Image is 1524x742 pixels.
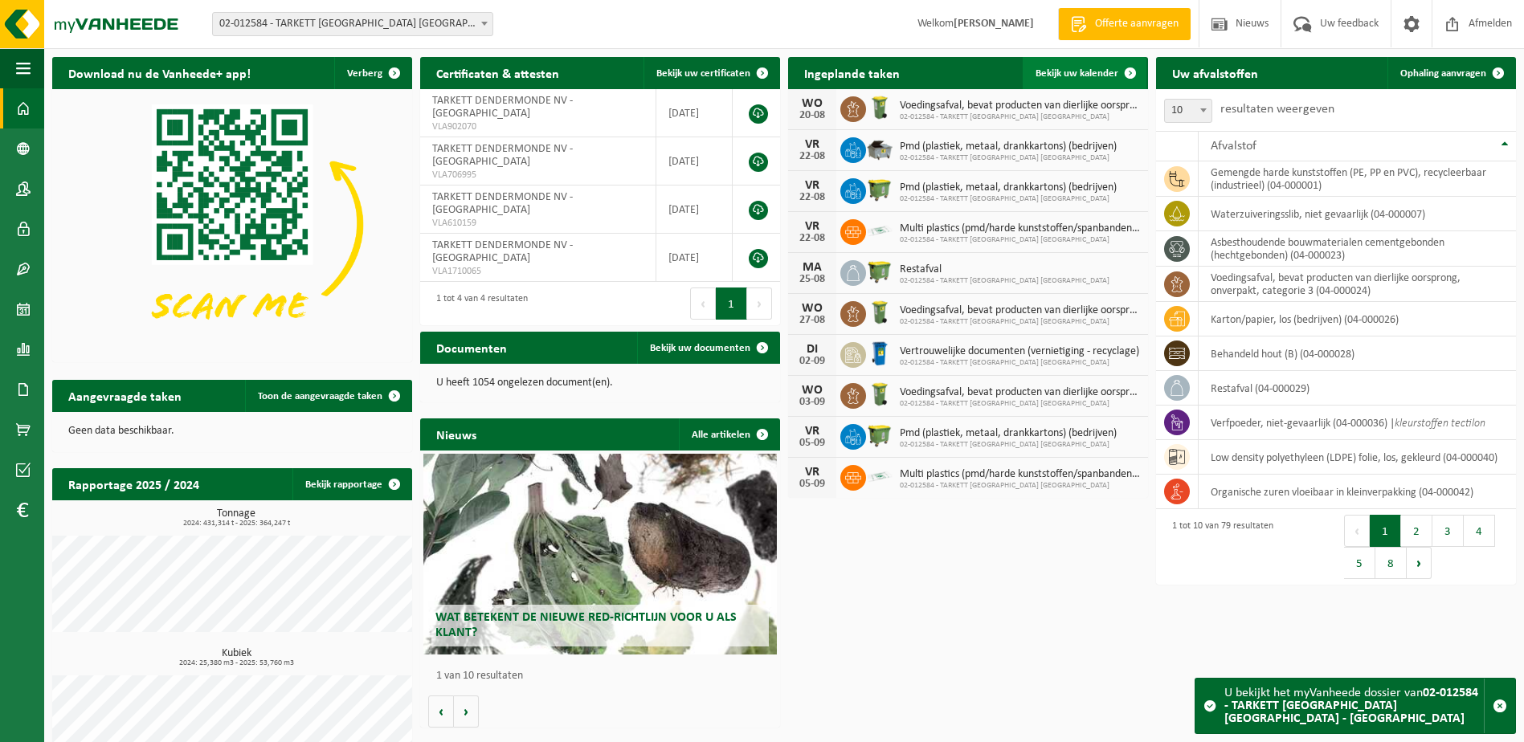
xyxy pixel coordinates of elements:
div: 22-08 [796,233,828,244]
div: 02-09 [796,356,828,367]
td: organische zuren vloeibaar in kleinverpakking (04-000042) [1199,475,1516,509]
span: Toon de aangevraagde taken [258,391,382,402]
span: TARKETT DENDERMONDE NV - [GEOGRAPHIC_DATA] [432,95,573,120]
button: Next [747,287,772,320]
td: gemengde harde kunststoffen (PE, PP en PVC), recycleerbaar (industrieel) (04-000001) [1199,161,1516,197]
span: 02-012584 - TARKETT DENDERMONDE NV - DENDERMONDE [213,13,492,35]
span: Restafval [900,263,1109,276]
div: 27-08 [796,315,828,326]
label: resultaten weergeven [1220,103,1334,116]
span: Bekijk uw documenten [650,343,750,353]
h2: Ingeplande taken [788,57,916,88]
button: Verberg [334,57,411,89]
span: Voedingsafval, bevat producten van dierlijke oorsprong, onverpakt, categorie 3 [900,100,1140,112]
td: behandeld hout (B) (04-000028) [1199,336,1516,371]
h2: Uw afvalstoffen [1156,57,1274,88]
div: VR [796,179,828,192]
span: 02-012584 - TARKETT [GEOGRAPHIC_DATA] [GEOGRAPHIC_DATA] [900,112,1140,122]
a: Ophaling aanvragen [1387,57,1514,89]
td: restafval (04-000029) [1199,371,1516,406]
div: 03-09 [796,397,828,408]
i: kleurstoffen tectilon [1395,418,1485,430]
button: 1 [716,287,747,320]
span: 02-012584 - TARKETT [GEOGRAPHIC_DATA] [GEOGRAPHIC_DATA] [900,399,1140,409]
span: TARKETT DENDERMONDE NV - [GEOGRAPHIC_DATA] [432,239,573,264]
h2: Documenten [420,332,523,363]
strong: 02-012584 - TARKETT [GEOGRAPHIC_DATA] [GEOGRAPHIC_DATA] - [GEOGRAPHIC_DATA] [1224,687,1478,725]
div: 22-08 [796,192,828,203]
h3: Tonnage [60,508,412,528]
span: 02-012584 - TARKETT DENDERMONDE NV - DENDERMONDE [212,12,493,36]
p: Geen data beschikbaar. [68,426,396,437]
h2: Download nu de Vanheede+ app! [52,57,267,88]
button: Volgende [454,695,479,728]
button: Next [1407,547,1432,579]
a: Toon de aangevraagde taken [245,380,411,412]
div: VR [796,138,828,151]
a: Bekijk uw kalender [1023,57,1146,89]
span: 02-012584 - TARKETT [GEOGRAPHIC_DATA] [GEOGRAPHIC_DATA] [900,153,1117,163]
button: 3 [1432,515,1464,547]
td: voedingsafval, bevat producten van dierlijke oorsprong, onverpakt, categorie 3 (04-000024) [1199,267,1516,302]
span: 02-012584 - TARKETT [GEOGRAPHIC_DATA] [GEOGRAPHIC_DATA] [900,194,1117,204]
div: 05-09 [796,479,828,490]
h2: Rapportage 2025 / 2024 [52,468,215,499]
span: 02-012584 - TARKETT [GEOGRAPHIC_DATA] [GEOGRAPHIC_DATA] [900,358,1139,368]
div: DI [796,343,828,356]
p: U heeft 1054 ongelezen document(en). [436,377,764,389]
p: 1 van 10 resultaten [436,671,772,682]
span: 10 [1164,99,1212,123]
div: MA [796,261,828,274]
div: WO [796,384,828,397]
h3: Kubiek [60,648,412,667]
a: Offerte aanvragen [1058,8,1191,40]
span: Afvalstof [1211,140,1256,153]
span: Voedingsafval, bevat producten van dierlijke oorsprong, onverpakt, categorie 3 [900,386,1140,399]
span: 02-012584 - TARKETT [GEOGRAPHIC_DATA] [GEOGRAPHIC_DATA] [900,276,1109,286]
span: 02-012584 - TARKETT [GEOGRAPHIC_DATA] [GEOGRAPHIC_DATA] [900,235,1140,245]
img: Download de VHEPlus App [52,89,412,359]
div: U bekijkt het myVanheede dossier van [1224,679,1484,733]
span: VLA1710065 [432,265,644,278]
img: WB-0140-HPE-GN-50 [866,381,893,408]
span: 10 [1165,100,1211,122]
img: LP-SK-00500-LPE-16 [866,217,893,244]
span: 02-012584 - TARKETT [GEOGRAPHIC_DATA] [GEOGRAPHIC_DATA] [900,440,1117,450]
span: TARKETT DENDERMONDE NV - [GEOGRAPHIC_DATA] [432,143,573,168]
span: VLA706995 [432,169,644,181]
div: WO [796,97,828,110]
div: 1 tot 4 van 4 resultaten [428,286,528,321]
h2: Certificaten & attesten [420,57,575,88]
div: 1 tot 10 van 79 resultaten [1164,513,1273,581]
a: Wat betekent de nieuwe RED-richtlijn voor u als klant? [423,454,776,654]
button: Previous [690,287,716,320]
div: 22-08 [796,151,828,162]
div: VR [796,466,828,479]
a: Alle artikelen [679,418,778,450]
img: WB-1100-HPE-GN-50 [866,176,893,203]
span: Multi plastics (pmd/harde kunststoffen/spanbanden/eps/folie naturel/folie gemeng... [900,468,1140,481]
div: 05-09 [796,438,828,449]
span: Verberg [347,68,382,79]
span: 02-012584 - TARKETT [GEOGRAPHIC_DATA] [GEOGRAPHIC_DATA] [900,317,1140,327]
img: WB-1100-HPE-GN-50 [866,422,893,449]
span: VLA610159 [432,217,644,230]
span: VLA902070 [432,120,644,133]
button: Vorige [428,695,454,728]
img: WB-0140-HPE-GN-50 [866,94,893,121]
span: 2024: 431,314 t - 2025: 364,247 t [60,520,412,528]
span: Pmd (plastiek, metaal, drankkartons) (bedrijven) [900,181,1117,194]
span: TARKETT DENDERMONDE NV - [GEOGRAPHIC_DATA] [432,191,573,216]
span: Multi plastics (pmd/harde kunststoffen/spanbanden/eps/folie naturel/folie gemeng... [900,222,1140,235]
a: Bekijk uw documenten [637,332,778,364]
span: Vertrouwelijke documenten (vernietiging - recyclage) [900,345,1139,358]
h2: Aangevraagde taken [52,380,198,411]
img: LP-SK-00500-LPE-16 [866,463,893,490]
div: VR [796,425,828,438]
div: WO [796,302,828,315]
span: Bekijk uw kalender [1036,68,1118,79]
td: verfpoeder, niet-gevaarlijk (04-000036) | [1199,406,1516,440]
span: Pmd (plastiek, metaal, drankkartons) (bedrijven) [900,427,1117,440]
span: Ophaling aanvragen [1400,68,1486,79]
button: 4 [1464,515,1495,547]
